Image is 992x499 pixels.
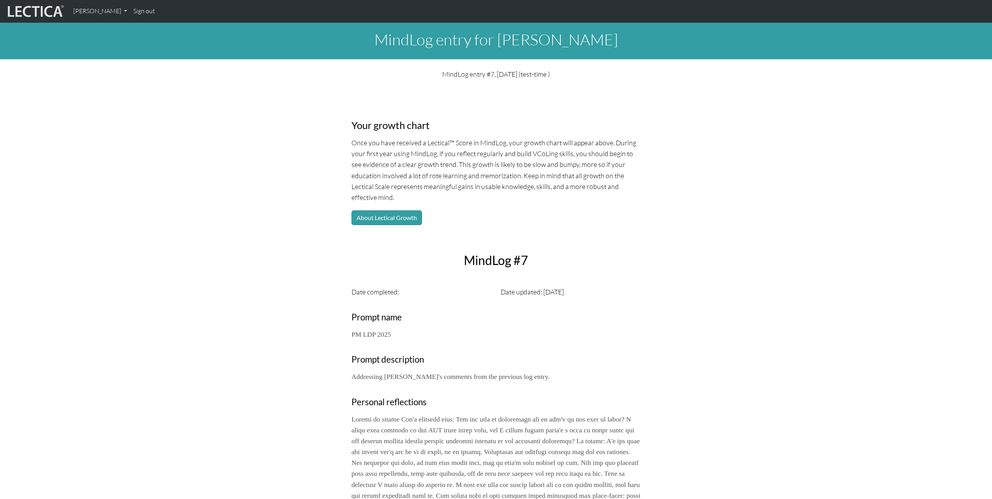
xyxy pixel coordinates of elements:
[351,354,641,365] h3: Prompt description
[351,397,641,408] h3: Personal reflections
[6,4,64,19] img: lecticalive
[351,371,641,382] p: Addressing [PERSON_NAME]'s comments from the previous log entry.
[347,253,645,268] h2: MindLog #7
[351,210,422,225] button: About Lectical Growth
[351,329,641,340] p: PM LDP 2025
[351,312,641,323] h3: Prompt name
[351,286,399,297] label: Date completed:
[70,3,130,19] a: [PERSON_NAME]
[351,69,641,79] p: MindLog entry #7, [DATE] (test-time )
[351,137,641,203] p: Once you have received a Lectical™ Score in MindLog, your growth chart will appear above. During ...
[496,286,645,297] div: Date updated: [DATE]
[130,3,158,19] a: Sign out
[351,119,641,131] h3: Your growth chart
